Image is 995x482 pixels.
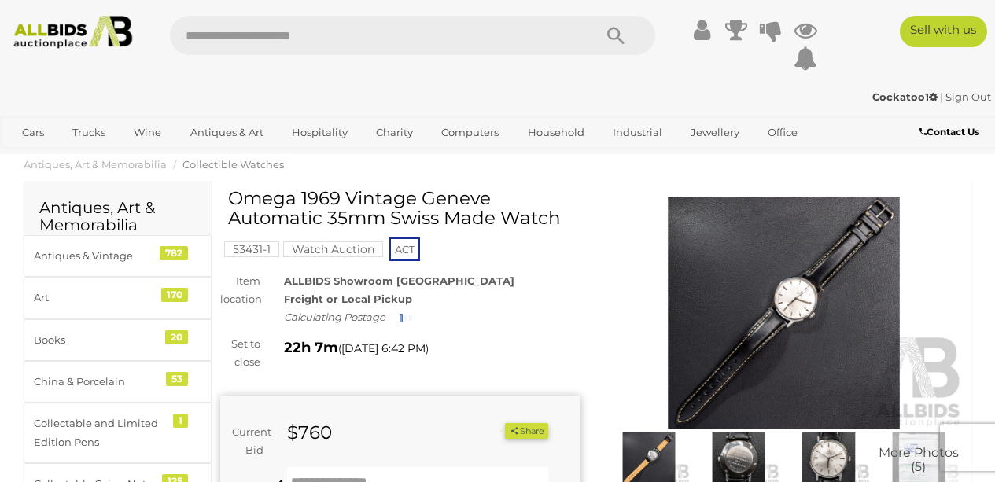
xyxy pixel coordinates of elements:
span: ( ) [338,342,429,355]
div: 53 [166,372,188,386]
button: Search [577,16,655,55]
a: Trucks [62,120,116,145]
a: Watch Auction [283,243,383,256]
a: Contact Us [919,123,983,141]
a: Books 20 [24,319,212,361]
a: Charity [366,120,423,145]
a: Computers [431,120,509,145]
button: Share [505,423,548,440]
a: Sports [12,145,64,171]
img: Allbids.com.au [7,16,138,49]
mark: Watch Auction [283,241,383,257]
span: ACT [389,237,420,261]
div: Item location [208,272,272,309]
img: Omega 1969 Vintage Geneve Automatic 35mm Swiss Made Watch [604,197,964,429]
a: Antiques & Vintage 782 [24,235,212,277]
div: Collectable and Limited Edition Pens [34,414,164,451]
h2: Antiques, Art & Memorabilia [39,199,196,234]
i: Calculating Postage [284,311,385,323]
div: Current Bid [220,423,275,460]
img: small-loading.gif [400,314,412,322]
a: Sell with us [900,16,987,47]
a: Art 170 [24,277,212,318]
strong: 22h 7m [284,339,338,356]
a: [GEOGRAPHIC_DATA] [72,145,205,171]
div: 170 [161,288,188,302]
div: 1 [173,414,188,428]
strong: $760 [287,421,332,443]
a: Sign Out [945,90,991,103]
a: Household [518,120,595,145]
a: Wine [123,120,171,145]
li: Unwatch this item [487,423,503,439]
div: Antiques & Vintage [34,247,164,265]
mark: 53431-1 [224,241,279,257]
div: Set to close [208,335,272,372]
b: Contact Us [919,126,979,138]
div: 20 [165,330,188,344]
a: China & Porcelain 53 [24,361,212,403]
a: Jewellery [680,120,750,145]
span: [DATE] 6:42 PM [341,341,426,355]
div: Art [34,289,164,307]
a: Cockatoo1 [872,90,940,103]
a: 53431-1 [224,243,279,256]
div: China & Porcelain [34,373,164,391]
a: Collectable and Limited Edition Pens 1 [24,403,212,463]
strong: ALLBIDS Showroom [GEOGRAPHIC_DATA] [284,274,514,287]
a: Antiques & Art [180,120,274,145]
a: Antiques, Art & Memorabilia [24,158,167,171]
a: Office [757,120,808,145]
h1: Omega 1969 Vintage Geneve Automatic 35mm Swiss Made Watch [228,189,577,229]
strong: Freight or Local Pickup [284,293,412,305]
span: | [940,90,943,103]
span: More Photos (5) [879,447,959,474]
div: Books [34,331,164,349]
a: Cars [12,120,54,145]
div: 782 [160,246,188,260]
strong: Cockatoo1 [872,90,938,103]
a: Hospitality [282,120,358,145]
a: Industrial [603,120,673,145]
a: Collectible Watches [182,158,284,171]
